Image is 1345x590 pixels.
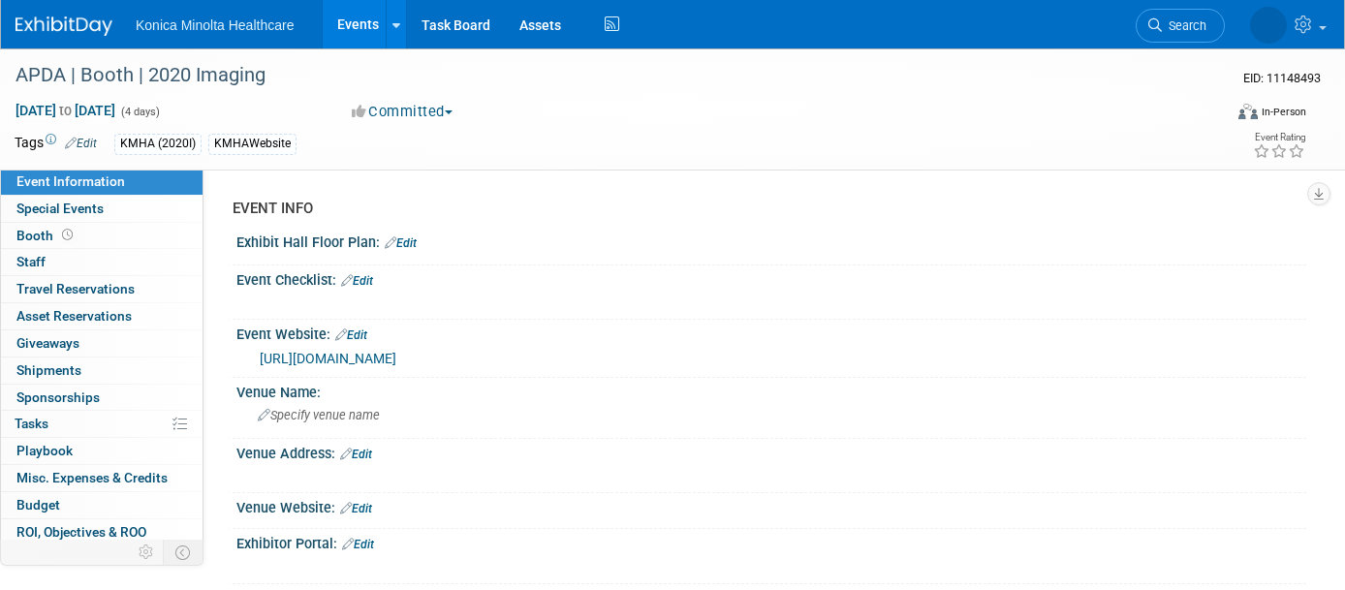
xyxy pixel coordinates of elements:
div: APDA | Booth | 2020 Imaging [9,58,1196,93]
span: Sponsorships [16,389,100,405]
div: Event Rating [1253,133,1305,142]
span: Search [1162,18,1206,33]
span: Giveaways [16,335,79,351]
span: Asset Reservations [16,308,132,324]
span: Travel Reservations [16,281,135,296]
a: Misc. Expenses & Credits [1,465,203,491]
img: Format-Inperson.png [1238,104,1258,119]
div: Venue Name: [236,378,1306,402]
span: ROI, Objectives & ROO [16,524,146,540]
span: Shipments [16,362,81,378]
div: In-Person [1261,105,1306,119]
span: (4 days) [119,106,160,118]
a: Edit [65,137,97,150]
a: Edit [385,236,417,250]
span: Budget [16,497,60,512]
span: to [56,103,75,118]
a: Edit [342,538,374,551]
span: Tasks [15,416,48,431]
img: Annette O'Mahoney [1250,7,1287,44]
span: Konica Minolta Healthcare [136,17,294,33]
span: Special Events [16,201,104,216]
button: Committed [345,102,460,122]
div: KMHA (2020I) [114,134,202,154]
span: Booth not reserved yet [58,228,77,242]
span: Staff [16,254,46,269]
a: Edit [340,448,372,461]
a: Special Events [1,196,203,222]
a: Staff [1,249,203,275]
div: Venue Website: [236,493,1306,518]
div: Venue Address: [236,439,1306,464]
div: Event Website: [236,320,1306,345]
span: Playbook [16,443,73,458]
a: Edit [341,274,373,288]
div: Event Checklist: [236,265,1306,291]
a: ROI, Objectives & ROO [1,519,203,545]
td: Personalize Event Tab Strip [130,540,164,565]
td: Tags [15,133,97,155]
span: Event Information [16,173,125,189]
span: [DATE] [DATE] [15,102,116,119]
a: Event Information [1,169,203,195]
span: Booth [16,228,77,243]
div: Event Format [1115,101,1306,130]
a: Playbook [1,438,203,464]
div: Exhibit Hall Floor Plan: [236,228,1306,253]
a: Travel Reservations [1,276,203,302]
a: Asset Reservations [1,303,203,329]
a: Booth [1,223,203,249]
div: KMHAWebsite [208,134,297,154]
a: Sponsorships [1,385,203,411]
a: Tasks [1,411,203,437]
div: Exhibitor Portal: [236,529,1306,554]
img: ExhibitDay [16,16,112,36]
span: Event ID: 11148493 [1243,71,1321,85]
div: EVENT INFO [233,199,1292,219]
td: Toggle Event Tabs [164,540,203,565]
span: Misc. Expenses & Credits [16,470,168,485]
a: Edit [335,328,367,342]
a: Budget [1,492,203,518]
a: Edit [340,502,372,515]
span: Specify venue name [258,408,380,422]
a: [URL][DOMAIN_NAME] [260,351,396,366]
a: Giveaways [1,330,203,357]
a: Search [1136,9,1225,43]
a: Shipments [1,357,203,384]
